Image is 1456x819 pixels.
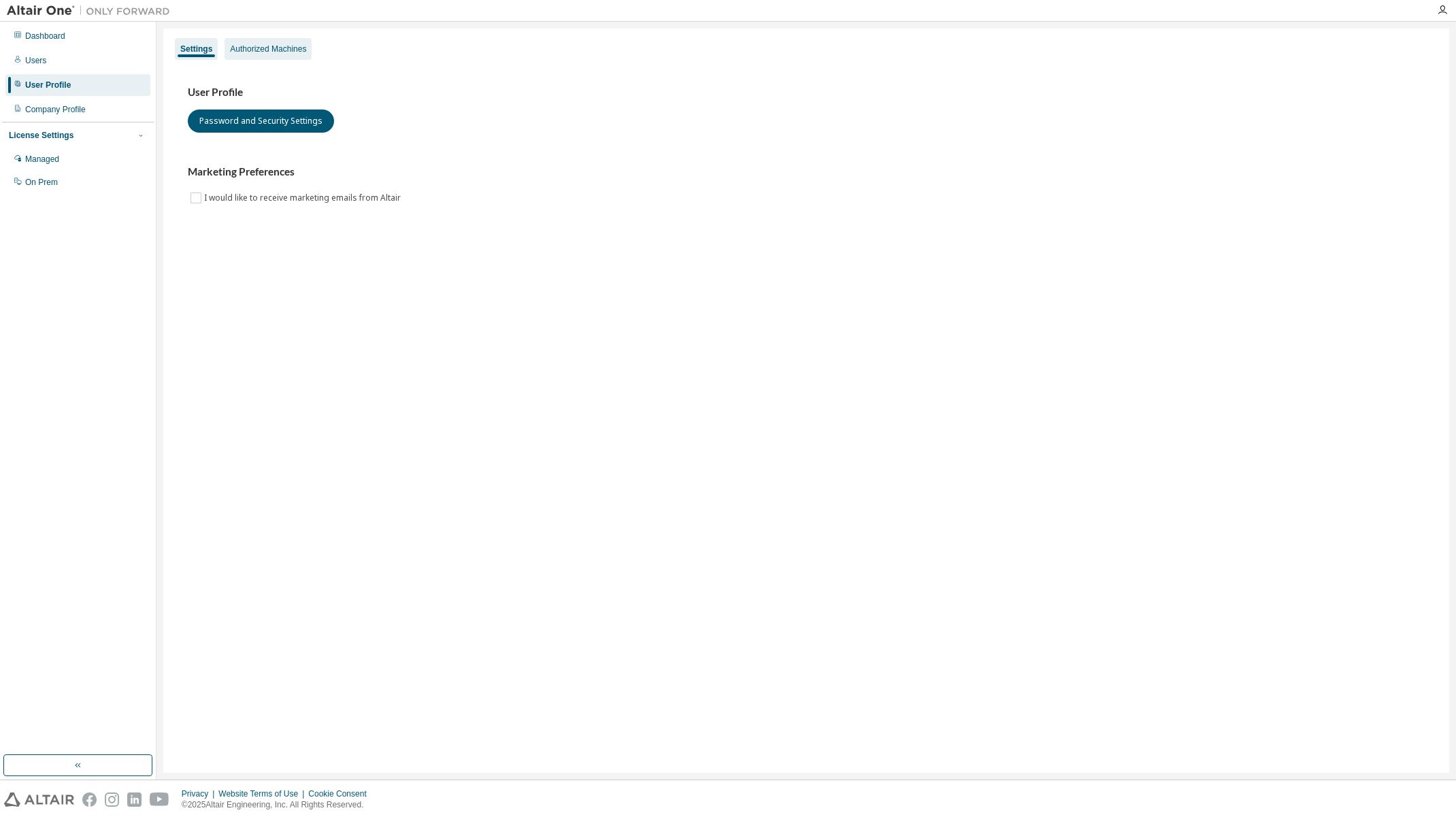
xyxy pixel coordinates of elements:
[25,31,65,41] div: Dashboard
[204,190,403,206] label: I would like to receive marketing emails from Altair
[182,799,375,811] p: © 2025 Altair Engineering, Inc. All Rights Reserved.
[188,165,1425,179] h3: Marketing Preferences
[9,130,73,141] div: License Settings
[182,788,218,799] div: Privacy
[150,792,169,807] img: youtube.svg
[105,792,119,807] img: instagram.svg
[230,44,306,54] div: Authorized Machines
[180,44,212,54] div: Settings
[127,792,142,807] img: linkedin.svg
[25,154,59,165] div: Managed
[218,788,308,799] div: Website Terms of Use
[25,177,58,188] div: On Prem
[82,792,97,807] img: facebook.svg
[4,792,74,807] img: altair_logo.svg
[25,55,46,66] div: Users
[188,110,334,133] button: Password and Security Settings
[7,4,177,18] img: Altair One
[188,86,1425,99] h3: User Profile
[25,80,71,90] div: User Profile
[25,104,86,115] div: Company Profile
[308,788,374,799] div: Cookie Consent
